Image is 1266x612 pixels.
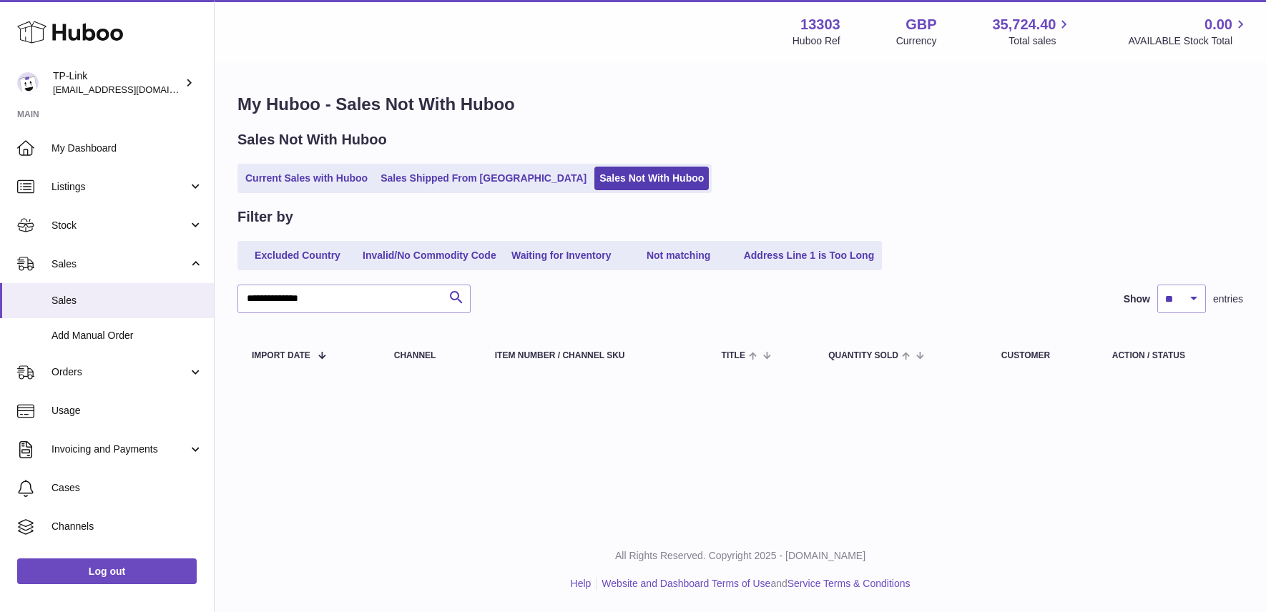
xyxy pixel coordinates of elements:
h2: Filter by [237,207,293,227]
span: Sales [51,257,188,271]
div: Channel [394,351,466,360]
label: Show [1124,292,1150,306]
div: Huboo Ref [793,34,840,48]
a: Log out [17,558,197,584]
a: Current Sales with Huboo [240,167,373,190]
img: gaby.chen@tp-link.com [17,72,39,94]
a: Excluded Country [240,244,355,267]
a: 35,724.40 Total sales [992,15,1072,48]
h1: My Huboo - Sales Not With Huboo [237,93,1243,116]
a: 0.00 AVAILABLE Stock Total [1128,15,1249,48]
div: Currency [896,34,937,48]
span: Import date [252,351,310,360]
span: Listings [51,180,188,194]
span: [EMAIL_ADDRESS][DOMAIN_NAME] [53,84,210,95]
a: Help [571,578,592,589]
span: AVAILABLE Stock Total [1128,34,1249,48]
a: Address Line 1 is Too Long [739,244,880,267]
h2: Sales Not With Huboo [237,130,387,149]
a: Service Terms & Conditions [787,578,911,589]
span: 35,724.40 [992,15,1056,34]
a: Not matching [622,244,736,267]
span: Orders [51,365,188,379]
a: Invalid/No Commodity Code [358,244,501,267]
strong: GBP [906,15,936,34]
strong: 13303 [800,15,840,34]
div: Action / Status [1112,351,1229,360]
span: Invoicing and Payments [51,443,188,456]
span: Title [722,351,745,360]
a: Website and Dashboard Terms of Use [602,578,770,589]
span: Usage [51,404,203,418]
span: Sales [51,294,203,307]
li: and [597,577,910,591]
div: Customer [1001,351,1084,360]
div: TP-Link [53,69,182,97]
span: entries [1213,292,1243,306]
span: Stock [51,219,188,232]
span: My Dashboard [51,142,203,155]
a: Sales Not With Huboo [594,167,709,190]
span: Total sales [1009,34,1072,48]
a: Sales Shipped From [GEOGRAPHIC_DATA] [376,167,592,190]
a: Waiting for Inventory [504,244,619,267]
span: 0.00 [1204,15,1232,34]
span: Quantity Sold [828,351,898,360]
span: Channels [51,520,203,533]
p: All Rights Reserved. Copyright 2025 - [DOMAIN_NAME] [226,549,1255,563]
div: Item Number / Channel SKU [495,351,693,360]
span: Add Manual Order [51,329,203,342]
span: Cases [51,481,203,495]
